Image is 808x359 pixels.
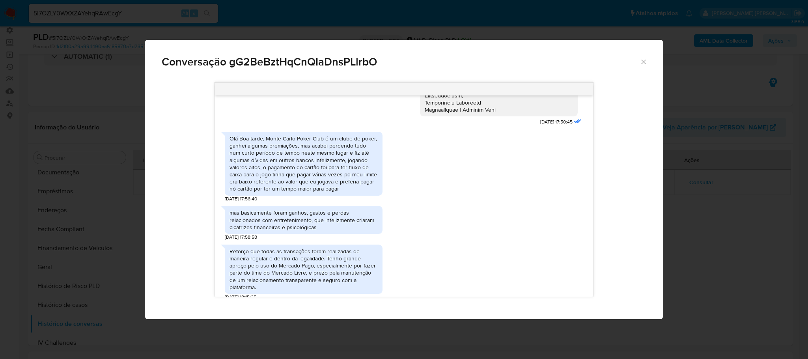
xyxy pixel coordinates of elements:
span: [DATE] 17:50:45 [540,119,573,125]
div: Comunicación [145,40,663,320]
div: Reforço que todas as transações foram realizadas de maneira regular e dentro da legalidade. Tenho... [230,248,378,291]
span: [DATE] 18:15:25 [225,294,256,301]
div: Olá Boa tarde, Monte Carlo Poker Club é um clube de poker, ganhei algumas premiações, mas acabei ... [230,135,378,193]
div: mas basicamente foram ganhos, gastos e perdas relacionados com entretenimento, que infelizmente c... [230,209,378,231]
span: [DATE] 17:58:58 [225,234,257,241]
span: [DATE] 17:56:40 [225,196,257,202]
button: Cerrar [640,58,647,65]
span: Conversação gG2BeBztHqCnQIaDnsPLlrbO [162,56,640,67]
